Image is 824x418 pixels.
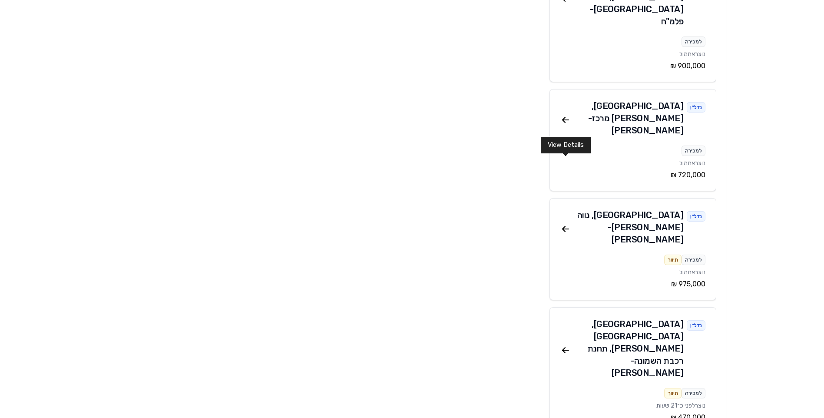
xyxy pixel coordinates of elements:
div: למכירה [682,388,705,398]
div: ‏720,000 ‏₪ [560,170,705,180]
div: תיווך [664,255,682,265]
span: נוצר לפני כ־21 שעות [656,402,705,409]
div: ‏900,000 ‏₪ [560,61,705,71]
span: נוצר אתמול [679,269,705,276]
div: נדל״ן [687,102,705,113]
span: נוצר אתמול [679,159,705,167]
div: [GEOGRAPHIC_DATA] , [GEOGRAPHIC_DATA][PERSON_NAME], תחנת רכבת השמונה - [PERSON_NAME] [571,318,684,379]
div: למכירה [682,36,705,47]
span: נוצר אתמול [679,50,705,58]
div: למכירה [682,255,705,265]
div: ‏975,000 ‏₪ [560,279,705,289]
div: למכירה [682,146,705,156]
div: [GEOGRAPHIC_DATA] , [PERSON_NAME] מרכז - [PERSON_NAME] [571,100,684,136]
div: נדל״ן [687,320,705,331]
div: נדל״ן [687,211,705,222]
div: תיווך [664,388,682,398]
div: [GEOGRAPHIC_DATA] , נווה [PERSON_NAME] - [PERSON_NAME] [571,209,684,245]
